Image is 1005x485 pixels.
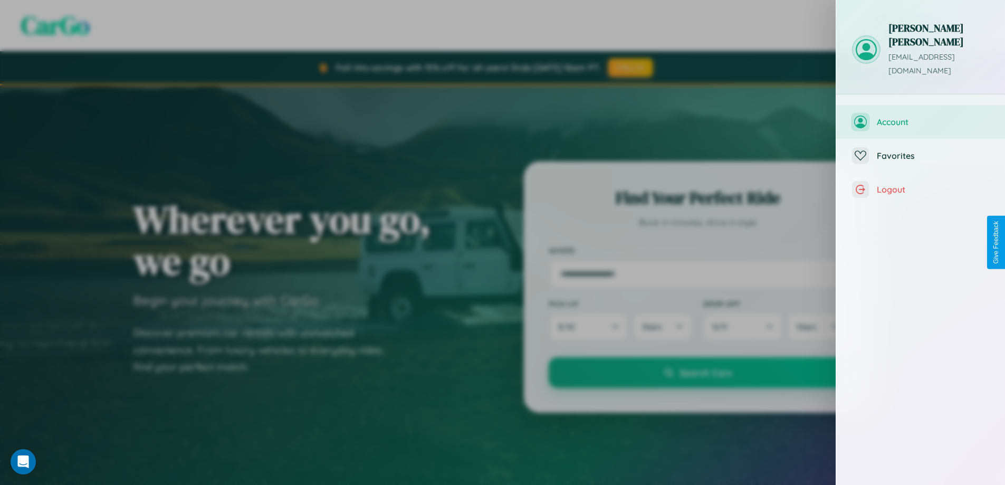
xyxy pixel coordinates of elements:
button: Account [836,105,1005,139]
p: [EMAIL_ADDRESS][DOMAIN_NAME] [888,51,989,78]
div: Open Intercom Messenger [11,449,36,474]
div: Give Feedback [992,221,1000,264]
h3: [PERSON_NAME] [PERSON_NAME] [888,21,989,49]
span: Logout [877,184,989,195]
span: Favorites [877,150,989,161]
button: Favorites [836,139,1005,173]
button: Logout [836,173,1005,206]
span: Account [877,117,989,127]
